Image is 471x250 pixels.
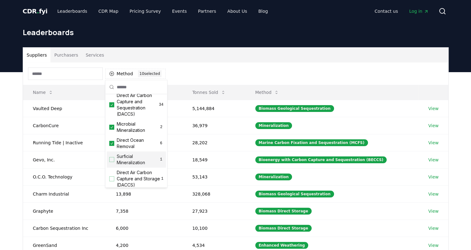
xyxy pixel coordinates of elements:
td: CarbonCure [23,117,106,134]
div: Enhanced Weathering [255,242,309,249]
td: O.C.O. Technology [23,168,106,185]
button: Method10selected [105,69,166,79]
td: 13,898 [106,185,182,202]
td: Vaulted Deep [23,100,106,117]
a: View [428,225,439,231]
td: Running Tide | Inactive [23,134,106,151]
button: Purchasers [50,48,82,62]
td: 5,144,884 [182,100,245,117]
div: Biomass Geological Sequestration [255,105,334,112]
a: View [428,105,439,112]
td: 328,068 [182,185,245,202]
div: Biomass Geological Sequestration [255,191,334,197]
td: 36,979 [182,117,245,134]
button: Tonnes Sold [187,86,231,99]
span: Direct Air Carbon Capture and Storage (DACCS) [117,169,161,188]
a: Events [167,6,192,17]
div: Biomass Direct Storage [255,208,312,215]
a: View [428,242,439,248]
td: Charm Industrial [23,185,106,202]
a: About Us [222,6,252,17]
td: 6,000 [106,220,182,237]
div: Bioenergy with Carbon Capture and Sequestration (BECCS) [255,156,387,163]
td: Graphyte [23,202,106,220]
td: 28,202 [182,134,245,151]
span: CDR fyi [23,7,48,15]
a: Partners [193,6,221,17]
span: 34 [159,102,163,107]
td: 53,143 [182,168,245,185]
a: Contact us [370,6,403,17]
td: 18,549 [182,151,245,168]
a: View [428,123,439,129]
span: . [37,7,39,15]
button: Name [28,86,58,99]
a: CDR.fyi [23,7,48,16]
button: Services [82,48,108,62]
a: Pricing Survey [125,6,166,17]
span: Surficial Mineralization [117,153,159,166]
td: Gevo, Inc. [23,151,106,168]
span: 6 [159,141,163,146]
a: View [428,140,439,146]
a: View [428,157,439,163]
div: 10 selected [138,70,162,77]
a: Log in [404,6,433,17]
td: Carbon Sequestration Inc [23,220,106,237]
td: 7,358 [106,202,182,220]
div: Mineralization [255,122,292,129]
a: CDR Map [93,6,123,17]
button: Suppliers [23,48,51,62]
a: View [428,174,439,180]
a: Blog [253,6,273,17]
div: Biomass Direct Storage [255,225,312,232]
td: 27,923 [182,202,245,220]
nav: Main [52,6,273,17]
div: Marine Carbon Fixation and Sequestration (MCFS) [255,139,368,146]
span: 2 [159,125,163,130]
nav: Main [370,6,433,17]
a: View [428,208,439,214]
a: View [428,191,439,197]
button: Method [250,86,284,99]
div: Mineralization [255,174,292,180]
span: Log in [409,8,428,14]
a: Leaderboards [52,6,92,17]
span: Microbial Mineralization [117,121,159,133]
span: Direct Ocean Removal [117,137,159,150]
h1: Leaderboards [23,27,449,37]
span: 1 [159,157,163,162]
td: 10,100 [182,220,245,237]
span: 1 [161,176,163,181]
span: Direct Air Carbon Capture and Sequestration (DACCS) [117,92,159,117]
